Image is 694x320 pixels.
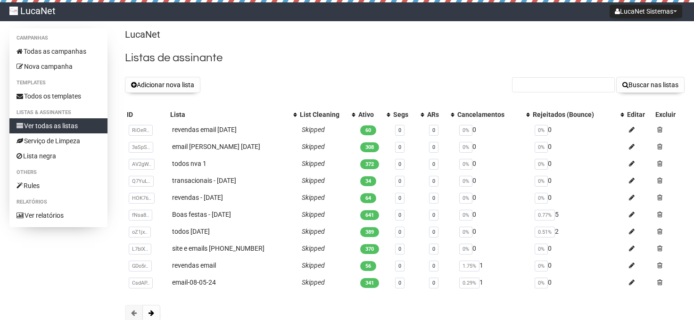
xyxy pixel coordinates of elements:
[398,280,401,286] a: 0
[360,176,376,186] span: 34
[432,246,435,252] a: 0
[455,189,531,206] td: 0
[459,278,479,288] span: 0.29%
[535,210,555,221] span: 0.77%
[432,263,435,269] a: 0
[432,229,435,235] a: 0
[300,110,347,119] div: List Cleaning
[172,143,260,150] a: email [PERSON_NAME] [DATE]
[168,108,298,121] th: Lista: No sort applied, activate to apply an ascending sort
[360,244,379,254] span: 370
[9,197,107,208] li: Relatórios
[535,244,548,254] span: 0%
[625,108,653,121] th: Editar: No sort applied, sorting is disabled
[531,172,625,189] td: 0
[627,110,652,119] div: Editar
[356,108,391,121] th: Ativo: No sort applied, activate to apply an ascending sort
[360,193,376,203] span: 64
[398,229,401,235] a: 0
[129,244,151,254] span: L7blX..
[129,278,153,288] span: CsdAP..
[531,155,625,172] td: 0
[398,161,401,167] a: 0
[653,108,685,121] th: Excluir: No sort applied, sorting is disabled
[302,211,325,218] span: Skipped
[459,244,472,254] span: 0%
[172,262,216,269] a: revendas email
[125,28,685,41] p: LucaNet
[432,161,435,167] a: 0
[531,223,625,240] td: 2
[129,176,154,187] span: Q7YuL..
[302,160,325,167] span: Skipped
[398,144,401,150] a: 0
[358,110,382,119] div: Ativo
[125,49,685,66] h2: Listas de assinante
[398,263,401,269] a: 0
[455,108,531,121] th: Cancelamentos: No sort applied, activate to apply an ascending sort
[302,177,325,184] span: Skipped
[432,127,435,133] a: 0
[459,210,472,221] span: 0%
[125,108,168,121] th: ID: No sort applied, sorting is disabled
[9,89,107,104] a: Todos os templates
[302,245,325,252] span: Skipped
[531,108,625,121] th: Rejeitados (Bounce): No sort applied, activate to apply an ascending sort
[533,110,616,119] div: Rejeitados (Bounce)
[432,144,435,150] a: 0
[9,59,107,74] a: Nova campanha
[535,125,548,136] span: 0%
[360,278,379,288] span: 341
[531,257,625,274] td: 0
[427,110,446,119] div: ARs
[457,110,522,119] div: Cancelamentos
[129,210,152,221] span: fNsa8..
[455,257,531,274] td: 1
[531,206,625,223] td: 5
[391,108,426,121] th: Segs: No sort applied, activate to apply an ascending sort
[393,110,416,119] div: Segs
[459,176,472,187] span: 0%
[610,5,682,18] button: LucaNet Sistemas
[9,118,107,133] a: Ver todas as listas
[535,142,548,153] span: 0%
[129,159,155,170] span: AV2gW..
[455,223,531,240] td: 0
[455,240,531,257] td: 0
[129,142,153,153] span: 3aSpS..
[531,189,625,206] td: 0
[535,159,548,170] span: 0%
[360,227,379,237] span: 389
[9,107,107,118] li: Listas & assinantes
[432,280,435,286] a: 0
[9,7,18,15] img: 3.jpg
[302,126,325,133] span: Skipped
[655,110,683,119] div: Excluir
[302,228,325,235] span: Skipped
[531,121,625,138] td: 0
[360,210,379,220] span: 641
[459,159,472,170] span: 0%
[455,206,531,223] td: 0
[398,178,401,184] a: 0
[360,261,376,271] span: 56
[302,194,325,201] span: Skipped
[459,261,479,271] span: 1.75%
[9,167,107,178] li: Others
[432,195,435,201] a: 0
[360,159,379,169] span: 372
[398,212,401,218] a: 0
[9,178,107,193] a: Rules
[425,108,455,121] th: ARs: No sort applied, activate to apply an ascending sort
[172,126,237,133] a: revendas email [DATE]
[129,125,153,136] span: RiOeR..
[127,110,166,119] div: ID
[535,176,548,187] span: 0%
[172,194,223,201] a: revendas - [DATE]
[172,177,236,184] a: transacionais - [DATE]
[398,246,401,252] a: 0
[455,138,531,155] td: 0
[9,33,107,44] li: Campanhas
[616,77,685,93] button: Buscar nas listas
[455,121,531,138] td: 0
